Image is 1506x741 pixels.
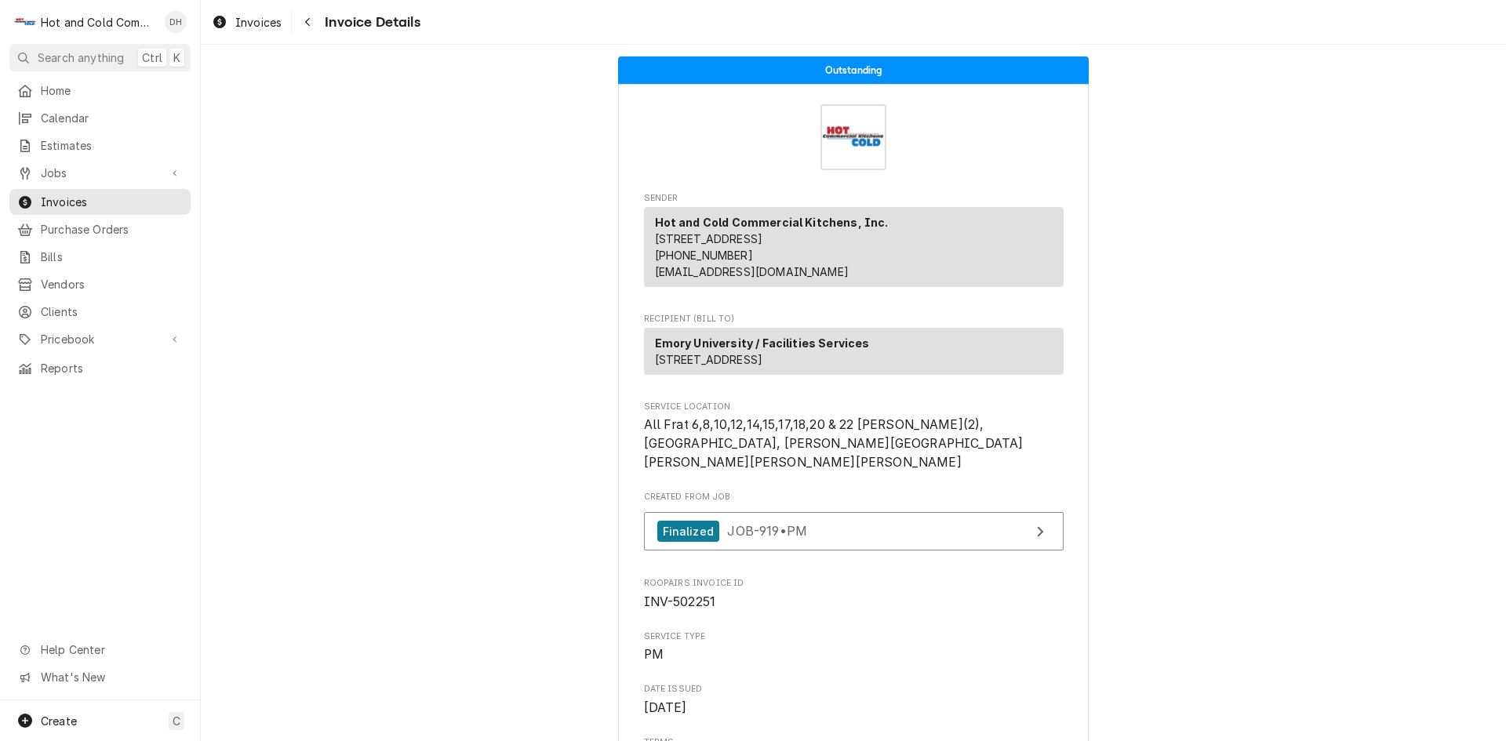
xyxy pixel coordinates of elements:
div: Service Type [644,630,1064,664]
a: Bills [9,244,191,270]
span: Service Location [644,416,1064,471]
span: K [173,49,180,66]
div: Recipient (Bill To) [644,328,1064,375]
span: [DATE] [644,700,687,715]
a: Reports [9,355,191,381]
a: Go to What's New [9,664,191,690]
span: All Frat 6,8,10,12,14,15,17,18,20 & 22 [PERSON_NAME](2), [GEOGRAPHIC_DATA], [PERSON_NAME][GEOGRAP... [644,417,1024,469]
div: Daryl Harris's Avatar [165,11,187,33]
span: What's New [41,669,181,685]
span: Reports [41,360,183,376]
span: Invoice Details [320,12,420,33]
span: C [173,713,180,729]
div: Hot and Cold Commercial Kitchens, Inc. [41,14,156,31]
span: PM [644,647,664,662]
a: Go to Jobs [9,160,191,186]
span: Sender [644,192,1064,205]
a: Home [9,78,191,104]
span: Home [41,82,183,99]
span: Service Type [644,630,1064,643]
strong: Hot and Cold Commercial Kitchens, Inc. [655,216,889,229]
span: Date Issued [644,683,1064,696]
span: Roopairs Invoice ID [644,577,1064,590]
span: Help Center [41,641,181,658]
span: [STREET_ADDRESS] [655,232,763,245]
a: Go to Help Center [9,637,191,663]
span: Service Type [644,645,1064,664]
span: Jobs [41,165,159,181]
a: Clients [9,299,191,325]
div: Sender [644,207,1064,293]
a: Purchase Orders [9,216,191,242]
a: [PHONE_NUMBER] [655,249,753,262]
a: Estimates [9,133,191,158]
div: DH [165,11,187,33]
div: Status [618,56,1089,84]
div: H [14,11,36,33]
span: Date Issued [644,699,1064,717]
span: Invoices [235,14,282,31]
div: Sender [644,207,1064,287]
strong: Emory University / Facilities Services [655,336,870,350]
a: Calendar [9,105,191,131]
span: INV-502251 [644,594,716,609]
span: Created From Job [644,491,1064,503]
span: Roopairs Invoice ID [644,593,1064,612]
span: Clients [41,303,183,320]
div: Service Location [644,401,1064,471]
span: Service Location [644,401,1064,413]
span: Calendar [41,110,183,126]
a: Invoices [206,9,288,35]
span: Search anything [38,49,124,66]
span: Create [41,714,77,728]
img: Logo [820,104,886,170]
div: Recipient (Bill To) [644,328,1064,381]
span: Ctrl [142,49,162,66]
span: [STREET_ADDRESS] [655,353,763,366]
span: Recipient (Bill To) [644,313,1064,325]
span: Invoices [41,194,183,210]
span: Purchase Orders [41,221,183,238]
button: Navigate back [295,9,320,35]
div: Date Issued [644,683,1064,717]
a: [EMAIL_ADDRESS][DOMAIN_NAME] [655,265,849,278]
span: Bills [41,249,183,265]
div: Invoice Recipient [644,313,1064,382]
span: Pricebook [41,331,159,347]
a: Vendors [9,271,191,297]
a: Invoices [9,189,191,215]
div: Roopairs Invoice ID [644,577,1064,611]
div: Finalized [657,521,719,542]
span: Outstanding [825,65,882,75]
div: Created From Job [644,491,1064,558]
span: JOB-919 • PM [727,523,807,539]
span: Estimates [41,137,183,154]
span: Vendors [41,276,183,292]
div: Invoice Sender [644,192,1064,294]
a: Go to Pricebook [9,326,191,352]
a: View Job [644,512,1064,550]
div: Hot and Cold Commercial Kitchens, Inc.'s Avatar [14,11,36,33]
button: Search anythingCtrlK [9,44,191,71]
